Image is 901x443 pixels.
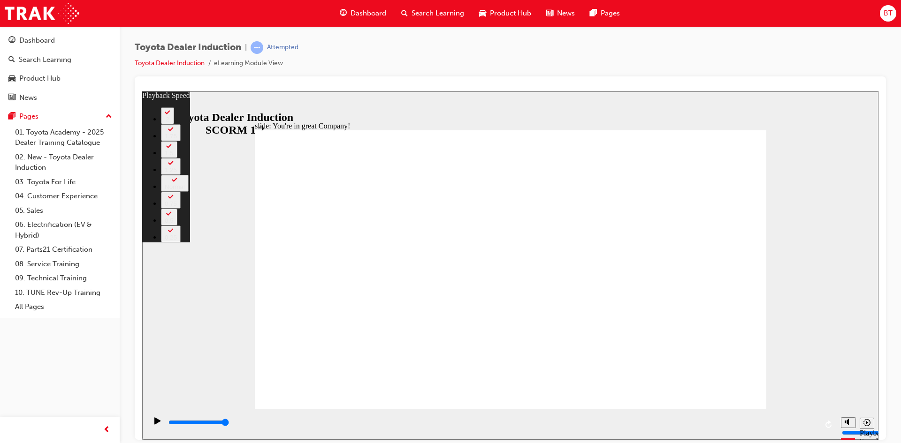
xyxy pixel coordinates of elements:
span: search-icon [401,8,408,19]
a: car-iconProduct Hub [472,4,539,23]
button: Replay (Ctrl+Alt+R) [680,326,694,340]
a: guage-iconDashboard [332,4,394,23]
span: Product Hub [490,8,531,19]
div: playback controls [5,318,694,348]
a: Product Hub [4,70,116,87]
div: Dashboard [19,35,55,46]
a: Search Learning [4,51,116,68]
a: 03. Toyota For Life [11,175,116,189]
span: news-icon [546,8,553,19]
span: pages-icon [590,8,597,19]
div: Attempted [267,43,298,52]
button: Mute (Ctrl+Alt+M) [699,326,714,337]
a: All Pages [11,300,116,314]
a: news-iconNews [539,4,582,23]
span: Toyota Dealer Induction [135,42,241,53]
a: 04. Customer Experience [11,189,116,203]
span: car-icon [479,8,486,19]
span: prev-icon [103,424,110,436]
a: 01. Toyota Academy - 2025 Dealer Training Catalogue [11,125,116,150]
div: Search Learning [19,54,71,65]
button: BT [880,5,896,22]
a: 02. New - Toyota Dealer Induction [11,150,116,175]
div: 2 [23,24,28,31]
button: Playback speed [718,326,732,338]
li: eLearning Module View [214,58,283,69]
div: Pages [19,111,38,122]
button: Pages [4,108,116,125]
a: News [4,89,116,106]
span: BT [884,8,893,19]
a: Dashboard [4,32,116,49]
span: search-icon [8,56,15,64]
a: 10. TUNE Rev-Up Training [11,285,116,300]
span: guage-icon [340,8,347,19]
span: up-icon [106,111,112,123]
span: Search Learning [412,8,464,19]
a: 08. Service Training [11,257,116,271]
span: guage-icon [8,37,15,45]
a: 06. Electrification (EV & Hybrid) [11,218,116,242]
span: News [557,8,575,19]
div: Playback Speed [718,338,732,354]
span: pages-icon [8,113,15,121]
span: | [245,42,247,53]
span: Pages [601,8,620,19]
div: Product Hub [19,73,61,84]
a: 05. Sales [11,203,116,218]
span: Dashboard [351,8,386,19]
button: 2 [19,16,32,33]
input: volume [700,338,760,345]
span: car-icon [8,75,15,83]
div: News [19,92,37,103]
a: 09. Technical Training [11,271,116,285]
input: slide progress [26,327,87,335]
button: DashboardSearch LearningProduct HubNews [4,30,116,108]
div: misc controls [694,318,732,348]
span: news-icon [8,94,15,102]
a: pages-iconPages [582,4,627,23]
img: Trak [5,3,79,24]
a: 07. Parts21 Certification [11,242,116,257]
a: search-iconSearch Learning [394,4,472,23]
button: Play (Ctrl+Alt+P) [5,325,21,341]
span: learningRecordVerb_ATTEMPT-icon [251,41,263,54]
a: Toyota Dealer Induction [135,59,205,67]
